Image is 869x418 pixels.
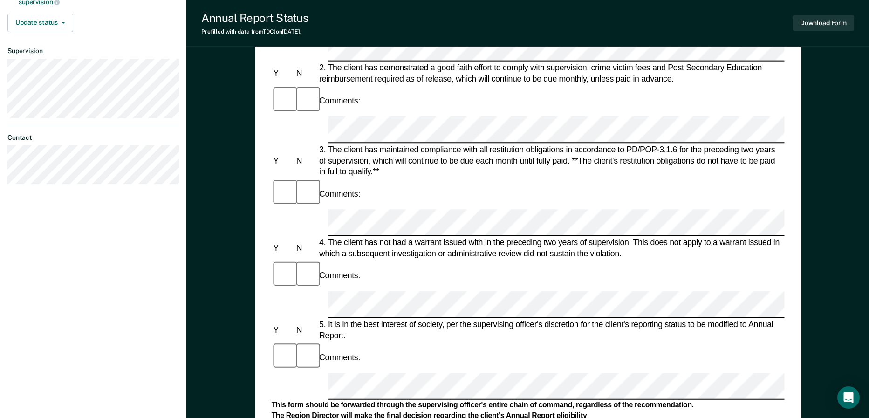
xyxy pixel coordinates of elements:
button: Download Form [793,15,854,31]
div: 2. The client has demonstrated a good faith effort to comply with supervision, crime victim fees ... [317,62,784,84]
div: Y [271,156,294,167]
div: 5. It is in the best interest of society, per the supervising officer's discretion for the client... [317,319,784,341]
div: This form should be forwarded through the supervising officer's entire chain of command, regardle... [271,401,784,411]
div: Annual Report Status [201,11,308,25]
div: Prefilled with data from TDCJ on [DATE] . [201,28,308,35]
div: 4. The client has not had a warrant issued with in the preceding two years of supervision. This d... [317,237,784,259]
dt: Supervision [7,47,179,55]
div: Comments: [317,270,362,281]
div: Open Intercom Messenger [837,386,860,409]
div: N [294,156,317,167]
div: Comments: [317,188,362,199]
div: N [294,325,317,336]
div: Comments: [317,351,362,363]
div: N [294,243,317,254]
dt: Contact [7,134,179,142]
div: 3. The client has maintained compliance with all restitution obligations in accordance to PD/POP-... [317,144,784,178]
div: Y [271,243,294,254]
div: Y [271,325,294,336]
div: Comments: [317,95,362,106]
div: Y [271,68,294,79]
div: N [294,68,317,79]
button: Update status [7,14,73,32]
